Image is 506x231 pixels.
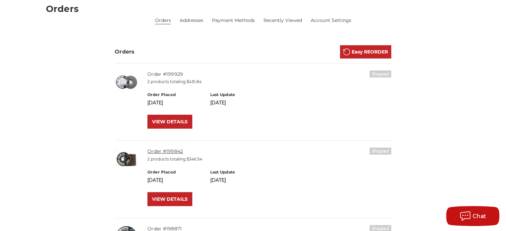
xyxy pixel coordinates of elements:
[473,213,486,219] span: Chat
[147,92,203,98] h6: Order Placed
[370,70,391,77] h6: Shipped
[147,177,163,183] span: [DATE]
[210,169,266,175] h6: Last Update
[210,177,226,183] span: [DATE]
[310,17,351,24] a: Account Settings
[147,156,391,162] p: 2 products totaling $346.54
[147,115,192,129] a: VIEW DETAILS
[147,79,391,85] p: 2 products totaling $415.84
[155,17,171,24] li: Orders
[147,71,183,77] a: Order #199929
[370,148,391,155] h6: Shipped
[115,48,135,56] h3: Orders
[147,100,163,106] span: [DATE]
[340,45,391,58] a: Easy REORDER
[147,169,203,175] h6: Order Placed
[147,192,192,206] a: VIEW DETAILS
[46,4,460,13] h1: Orders
[263,17,302,24] a: Recently Viewed
[212,17,255,24] a: Payment Methods
[446,206,499,226] button: Chat
[115,148,138,171] img: 4.5" Black Hawk Zirconia Flap Disc 10 Pack
[210,100,226,106] span: [DATE]
[210,92,266,98] h6: Last Update
[115,70,138,94] img: BHA 4.5 Inch Grinding Wheel with 5/8 inch hub
[180,17,203,24] a: Addresses
[147,148,183,154] a: Order #199842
